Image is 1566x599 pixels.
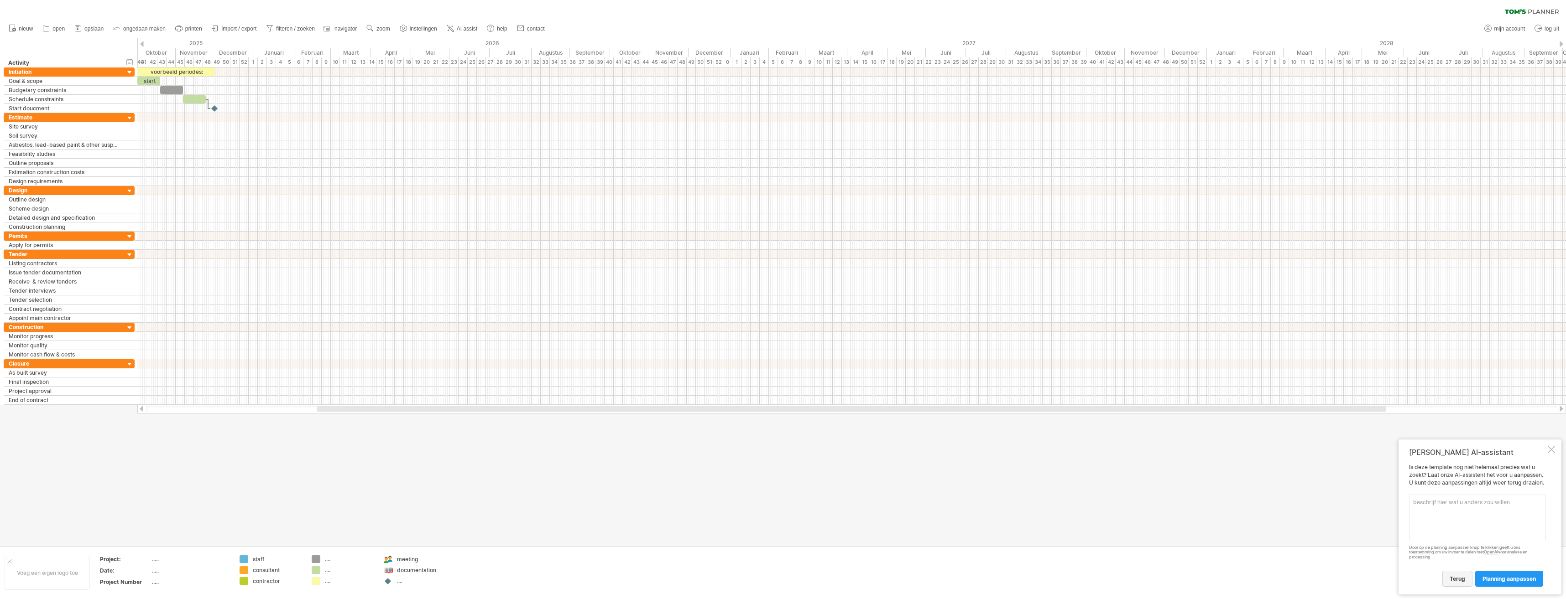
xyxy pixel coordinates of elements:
[1125,57,1134,67] div: 44
[1404,48,1444,57] div: Juni 2028
[1316,57,1326,67] div: 13
[254,48,294,57] div: Januari 2026
[1307,57,1316,67] div: 12
[322,57,331,67] div: 9
[1481,57,1490,67] div: 31
[897,57,906,67] div: 19
[1326,57,1335,67] div: 14
[1006,48,1046,57] div: Augustus 2027
[397,23,440,35] a: instellingen
[9,396,120,404] div: End of contract
[1482,48,1524,57] div: Augustus 2028
[860,57,869,67] div: 15
[1389,57,1399,67] div: 21
[1207,57,1216,67] div: 1
[358,57,367,67] div: 13
[1207,48,1245,57] div: Januari 2028
[9,350,120,359] div: Monitor cash flow & costs
[397,577,447,585] div: ....
[9,122,120,131] div: Site survey
[760,57,769,67] div: 4
[1289,57,1298,67] div: 10
[1024,57,1034,67] div: 33
[9,140,120,149] div: Asbestos, lead-based paint & other suspect materials
[650,57,659,67] div: 45
[1444,48,1482,57] div: Juli 2028
[254,38,731,48] div: 2026
[532,57,541,67] div: 32
[731,38,1207,48] div: 2027
[1545,26,1559,32] span: log uit
[887,48,926,57] div: Mei 2027
[1494,26,1525,32] span: mijn account
[1508,57,1517,67] div: 34
[148,57,157,67] div: 42
[253,555,303,563] div: staff
[397,566,447,574] div: documentation
[6,23,36,35] a: nieuw
[988,57,997,67] div: 29
[334,26,357,32] span: navigator
[1086,48,1125,57] div: Oktober 2027
[9,159,120,167] div: Outline proposals
[1079,57,1088,67] div: 39
[805,48,847,57] div: Maart 2027
[230,57,240,67] div: 51
[527,26,545,32] span: contact
[413,57,422,67] div: 19
[659,57,668,67] div: 46
[650,48,689,57] div: November 2026
[1344,57,1353,67] div: 16
[1125,48,1165,57] div: November 2027
[486,57,495,67] div: 27
[495,57,504,67] div: 28
[100,567,150,574] div: Date:
[1034,57,1043,67] div: 34
[515,23,548,35] a: contact
[221,57,230,67] div: 50
[222,26,257,32] span: import / export
[9,67,120,76] div: Initiation
[152,578,229,586] div: .....
[1134,57,1143,67] div: 45
[9,332,120,341] div: Monitor progress
[906,57,915,67] div: 20
[459,57,468,67] div: 24
[1143,57,1152,67] div: 46
[577,57,586,67] div: 37
[605,57,614,67] div: 40
[1442,571,1472,587] a: terug
[9,86,120,94] div: Budgetary constraints
[1198,57,1207,67] div: 52
[769,48,805,57] div: Februari 2027
[52,26,65,32] span: open
[325,566,375,574] div: ....
[457,26,477,32] span: AI assist
[444,23,480,35] a: AI assist
[926,48,966,57] div: Juni 2027
[614,57,623,67] div: 41
[887,57,897,67] div: 18
[367,57,376,67] div: 14
[847,48,887,57] div: April 2027
[741,57,751,67] div: 2
[641,57,650,67] div: 44
[1462,57,1472,67] div: 29
[1380,57,1389,67] div: 20
[1399,57,1408,67] div: 22
[1353,57,1362,67] div: 17
[253,566,303,574] div: consultant
[194,57,203,67] div: 47
[595,57,605,67] div: 39
[610,48,650,57] div: Oktober 2026
[9,131,120,140] div: Soil survey
[570,48,610,57] div: September 2026
[1453,57,1462,67] div: 28
[1409,545,1546,560] div: Door op de planning aanpassen knop te klikken geeft u ons toestemming om uw invoer te delen met v...
[1535,57,1545,67] div: 37
[9,323,120,331] div: Construction
[264,23,318,35] a: filteren / zoeken
[449,57,459,67] div: 23
[253,577,303,585] div: contractor
[1298,57,1307,67] div: 11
